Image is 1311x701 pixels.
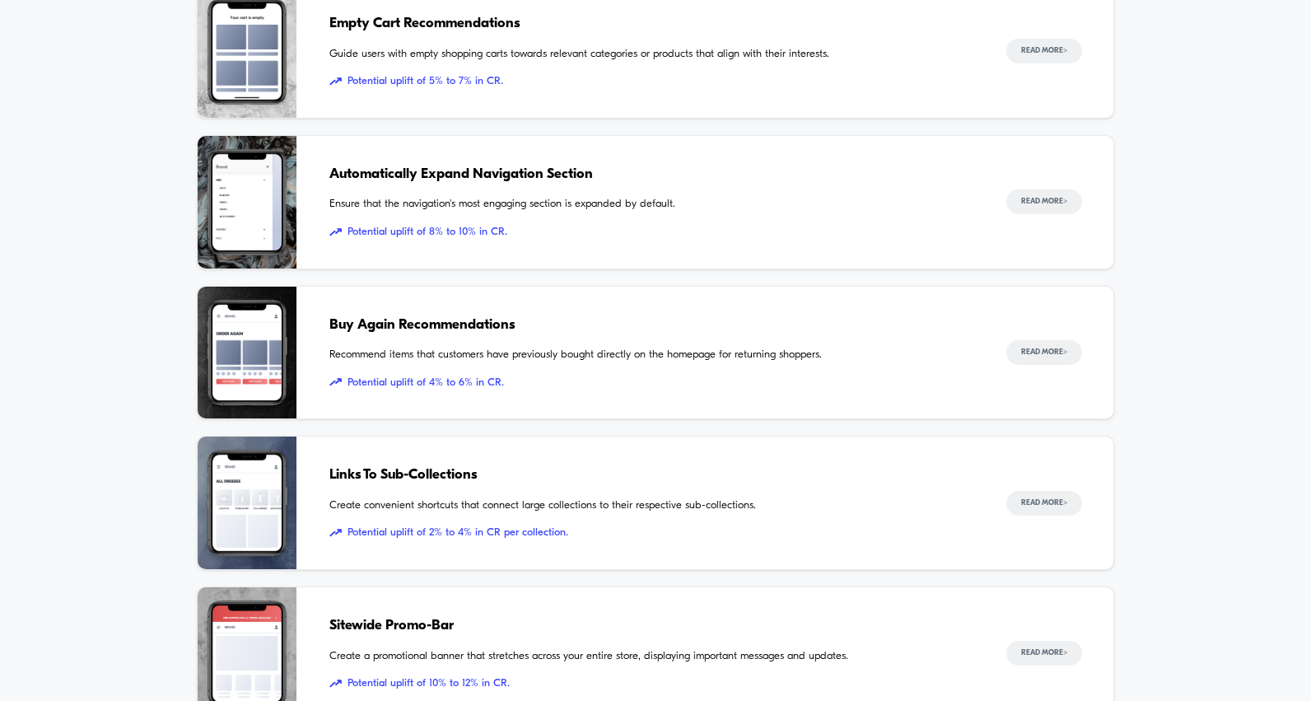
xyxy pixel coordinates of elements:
button: Read More> [1006,491,1082,516]
span: Potential uplift of 2% to 4% in CR per collection. [329,525,973,541]
img: Create convenient shortcuts that connect large collections to their respective sub-collections. [198,437,296,569]
button: Read More> [1006,340,1082,365]
img: Recommend items that customers have previously bought directly on the homepage for returning shop... [198,287,296,419]
span: Create convenient shortcuts that connect large collections to their respective sub-collections. [329,498,973,514]
span: Empty Cart Recommendations [329,13,973,35]
span: Links To Sub-Collections [329,465,973,486]
button: Read More> [1006,39,1082,63]
span: Create a promotional banner that stretches across your entire store, displaying important message... [329,648,973,665]
img: Ensure that the navigation's most engaging section is expanded by default. [198,136,296,269]
span: Potential uplift of 8% to 10% in CR. [329,224,973,241]
span: Potential uplift of 4% to 6% in CR. [329,375,973,391]
button: Read More> [1006,641,1082,666]
button: Read More> [1006,189,1082,214]
span: Buy Again Recommendations [329,315,973,336]
span: Potential uplift of 5% to 7% in CR. [329,73,973,90]
span: Sitewide Promo-Bar [329,615,973,637]
span: Automatically Expand Navigation Section [329,164,973,185]
span: Potential uplift of 10% to 12% in CR. [329,675,973,692]
span: Recommend items that customers have previously bought directly on the homepage for returning shop... [329,347,973,363]
span: Ensure that the navigation's most engaging section is expanded by default. [329,196,973,213]
span: Guide users with empty shopping carts towards relevant categories or products that align with the... [329,46,973,63]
